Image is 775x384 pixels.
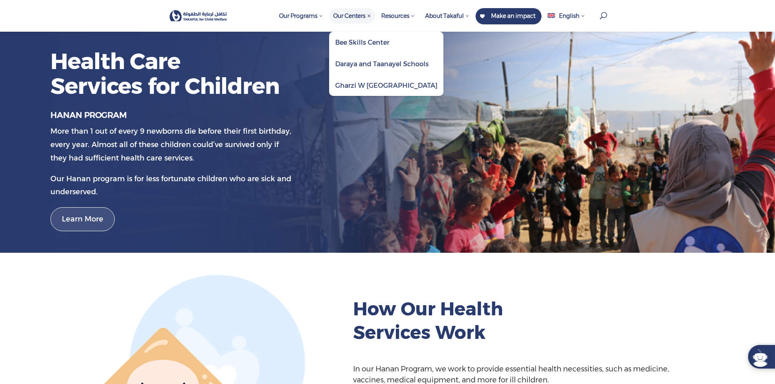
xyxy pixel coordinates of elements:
a: Learn More [50,207,115,231]
a: English [544,8,589,32]
a: Gharzi W [GEOGRAPHIC_DATA] [329,75,443,96]
a: Our Programs [275,8,327,32]
img: Takaful [170,10,227,21]
h2: How Our Health Services Work [353,297,557,349]
a: About Takaful [421,8,474,32]
p: Hanan Program [50,110,775,121]
a: Make an impact [476,8,541,24]
span: Daraya and Taanayel Schools [335,60,429,68]
span: Gharzi W [GEOGRAPHIC_DATA] [335,82,437,89]
span: About Takaful [425,12,469,20]
p: More than 1 out of every 9 newborns die before their first birthday, every year. Almost all of th... [50,125,295,172]
span: Make an impact [491,12,535,20]
a: Bee Skills Center [329,32,443,53]
a: Resources [377,8,419,32]
span: Bee Skills Center [335,39,389,46]
span: Our Programs [279,12,323,20]
h1: Health Care Services for Children [50,49,295,102]
p: Our Hanan program is for less fortunate children who are sick and underserved. [50,172,295,199]
span: Resources [381,12,415,20]
a: Daraya and Taanayel Schools [329,53,443,75]
a: Our Centers [329,8,375,32]
span: Our Centers [333,12,371,20]
span: English [559,12,579,20]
